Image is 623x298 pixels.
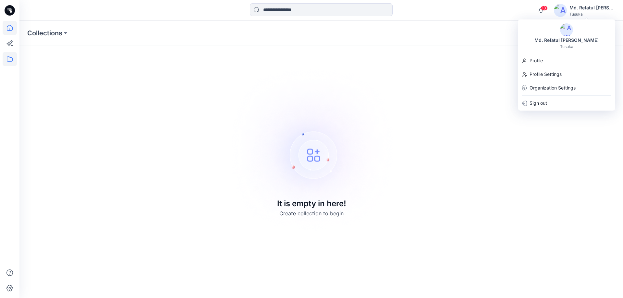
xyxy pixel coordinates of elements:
[569,12,615,17] div: Tusuka
[530,54,543,67] p: Profile
[554,4,567,17] img: avatar
[518,54,615,67] a: Profile
[27,29,62,38] a: Collections
[541,6,548,11] span: 13
[530,68,562,80] p: Profile Settings
[279,209,344,217] p: Create collection to begin
[518,82,615,94] a: Organization Settings
[518,68,615,80] a: Profile Settings
[560,44,573,49] div: Tusuka
[277,198,346,209] p: It is empty in here!
[560,23,573,36] img: avatar
[221,58,402,240] img: Empty collections page
[530,82,576,94] p: Organization Settings
[530,97,547,109] p: Sign out
[569,4,615,12] div: Md. Refatul [PERSON_NAME]
[531,36,603,44] div: Md. Refatul [PERSON_NAME]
